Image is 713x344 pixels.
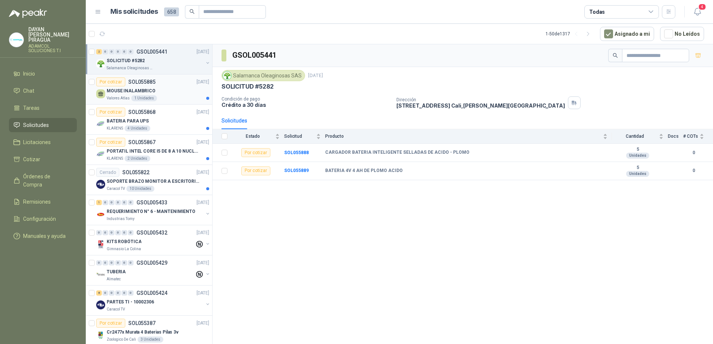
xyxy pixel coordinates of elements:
[115,49,121,54] div: 0
[96,228,211,252] a: 0 0 0 0 0 0 GSOL005432[DATE] Company LogoKITS ROBÓTICAGimnasio La Colina
[691,5,704,19] button: 4
[103,230,108,235] div: 0
[600,27,654,41] button: Asignado a mi
[197,169,209,176] p: [DATE]
[626,171,649,177] div: Unidades
[110,6,158,17] h1: Mis solicitudes
[197,48,209,55] p: [DATE]
[109,49,114,54] div: 0
[197,259,209,267] p: [DATE]
[396,97,565,102] p: Dirección
[23,232,66,240] span: Manuales y ayuda
[96,289,211,312] a: 8 0 0 0 0 0 GSOL005424[DATE] Company LogoPARTES TI - 10002306Caracol TV
[103,260,108,265] div: 0
[197,109,209,116] p: [DATE]
[86,74,212,105] a: Por cotizarSOL055885[DATE] MOUSE INALAMBRICOValores Atlas1 Unidades
[308,72,323,79] p: [DATE]
[128,79,156,85] p: SOL055885
[96,138,125,147] div: Por cotizar
[136,290,167,296] p: GSOL005424
[136,200,167,205] p: GSOL005433
[683,149,704,156] b: 0
[86,105,212,135] a: Por cotizarSOL055868[DATE] Company LogoBATERIA PARA UPSKLARENS4 Unidades
[107,125,123,131] p: KLARENS
[23,87,34,95] span: Chat
[128,49,134,54] div: 0
[107,268,126,275] p: TUBERIA
[103,200,108,205] div: 0
[136,49,167,54] p: GSOL005441
[103,49,108,54] div: 0
[107,216,135,222] p: Industrias Tomy
[325,150,469,156] b: CARGADOR BATERIA INTELIGENTE SELLADAS DE ACIDO - PLOMO
[9,169,77,192] a: Órdenes de Compra
[232,134,274,139] span: Estado
[125,156,150,162] div: 2 Unidades
[9,101,77,115] a: Tareas
[107,329,179,336] p: Cr2477x Murata 4 Baterias Pilas 3v
[128,109,156,115] p: SOL055868
[9,152,77,166] a: Cotizar
[96,260,102,265] div: 0
[96,230,102,235] div: 0
[222,96,390,102] p: Condición de pago
[9,84,77,98] a: Chat
[107,118,149,125] p: BATERIA PARA UPS
[107,87,156,95] p: MOUSE INALAMBRICO
[197,290,209,297] p: [DATE]
[125,125,150,131] div: 4 Unidades
[612,147,663,153] b: 5
[96,258,211,282] a: 0 0 0 0 0 0 GSOL005429[DATE] Company LogoTUBERIAAlmatec
[284,168,309,173] a: SOL055889
[128,140,156,145] p: SOL055867
[9,135,77,149] a: Licitaciones
[222,83,274,90] p: SOLICITUD #5282
[9,67,77,81] a: Inicio
[9,195,77,209] a: Remisiones
[232,129,284,144] th: Estado
[23,121,49,129] span: Solicitudes
[164,7,179,16] span: 658
[122,49,127,54] div: 0
[138,337,163,343] div: 3 Unidades
[683,134,698,139] span: # COTs
[128,230,134,235] div: 0
[96,270,105,279] img: Company Logo
[122,170,150,175] p: SOL055822
[589,8,605,16] div: Todas
[109,290,114,296] div: 0
[96,180,105,189] img: Company Logo
[115,230,121,235] div: 0
[86,165,212,195] a: CerradoSOL055822[DATE] Company LogoSOPORTE BRAZO MONITOR A ESCRITORIO NBF80Caracol TV10 Unidades
[284,150,309,155] a: SOL055888
[612,134,657,139] span: Cantidad
[96,200,102,205] div: 1
[197,199,209,206] p: [DATE]
[683,129,713,144] th: # COTs
[96,300,105,309] img: Company Logo
[28,27,77,42] p: DAYAN [PERSON_NAME] PIRAGUA
[197,79,209,86] p: [DATE]
[122,230,127,235] div: 0
[325,168,403,174] b: BATERIA 4V 4 AH DE PLOMO ACIDO
[96,47,211,71] a: 2 0 0 0 0 0 GSOL005441[DATE] Company LogoSOLICITUD #5282Salamanca Oleaginosas SAS
[284,129,325,144] th: Solicitud
[115,260,121,265] div: 0
[241,148,270,157] div: Por cotizar
[107,148,200,155] p: PORTATIL INTEL CORE I5 DE 8 A 10 NUCLEOS
[28,44,77,53] p: ADAMCOL SOLUCIONES T.I
[683,167,704,174] b: 0
[222,117,247,125] div: Solicitudes
[109,260,114,265] div: 0
[9,118,77,132] a: Solicitudes
[107,238,141,245] p: KITS ROBÓTICA
[107,178,200,185] p: SOPORTE BRAZO MONITOR A ESCRITORIO NBF80
[96,331,105,340] img: Company Logo
[96,108,125,117] div: Por cotizar
[96,59,105,68] img: Company Logo
[107,186,125,192] p: Caracol TV
[612,165,663,171] b: 5
[96,240,105,249] img: Company Logo
[241,166,270,175] div: Por cotizar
